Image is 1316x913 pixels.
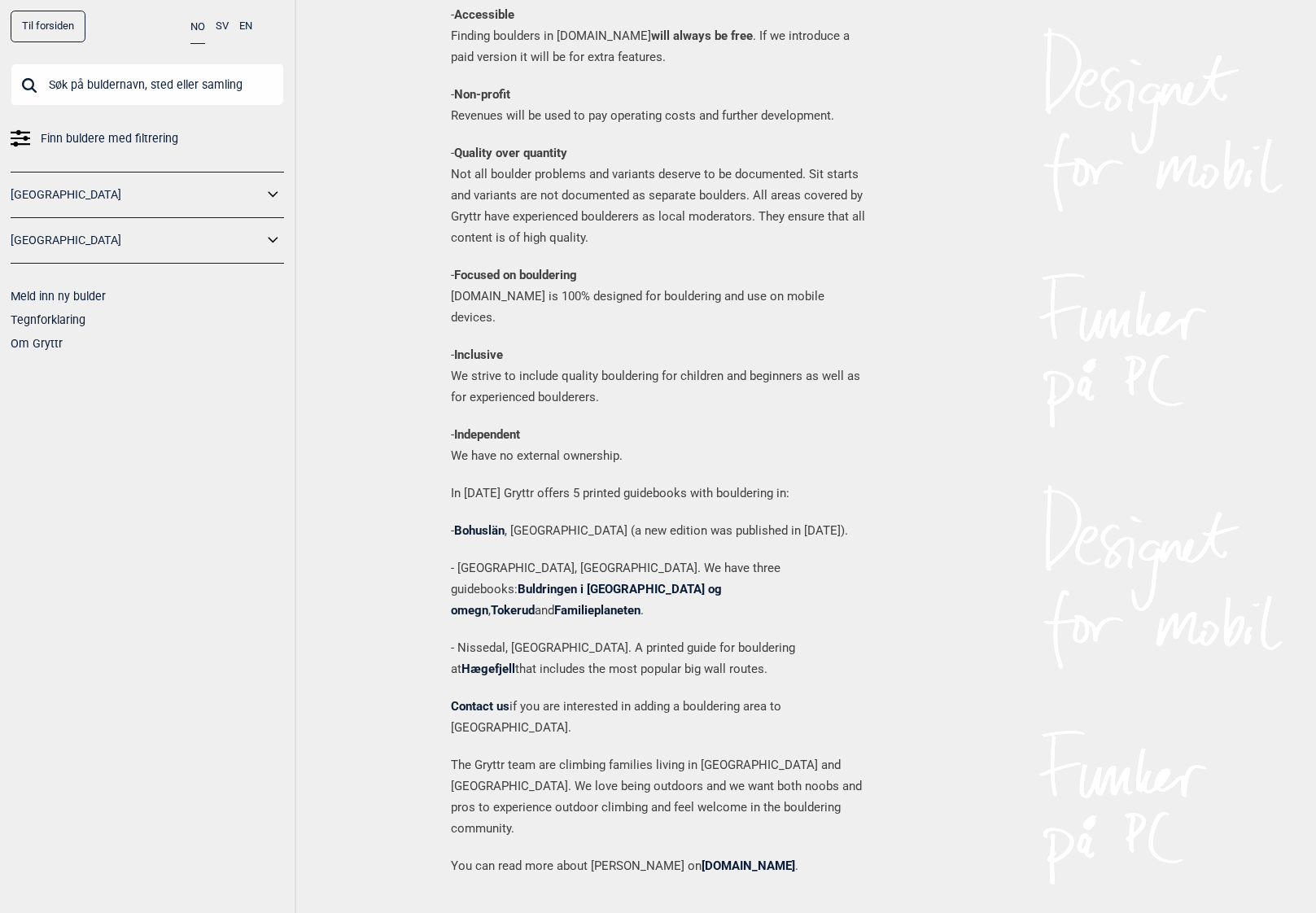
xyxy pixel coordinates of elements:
a: Contact us [451,699,509,714]
span: Finn buldere med filtrering [41,127,178,151]
input: Søk på buldernavn, sted eller samling [11,63,284,106]
a: Om Gryttr [11,337,63,350]
a: Bohuslän [454,523,505,538]
a: Til forsiden [11,11,85,42]
strong: will always be free [651,28,753,43]
a: Familieplaneten [554,603,641,618]
p: - [GEOGRAPHIC_DATA], [GEOGRAPHIC_DATA]. We have three guidebooks: , and . [451,557,866,621]
p: - Finding boulders in [DOMAIN_NAME] . If we introduce a paid version it will be for extra features. [451,4,866,68]
strong: Non-profit [454,87,510,102]
a: [GEOGRAPHIC_DATA] [11,229,263,252]
button: NO [190,11,205,44]
strong: Focused on bouldering [454,268,577,282]
p: - [DOMAIN_NAME] is 100% designed for bouldering and use on mobile devices. [451,264,866,328]
p: In [DATE] Gryttr offers 5 printed guidebooks with bouldering in: [451,483,866,504]
strong: Accessible [454,7,514,22]
a: Meld inn ny bulder [11,290,106,303]
p: The Gryttr team are climbing families living in [GEOGRAPHIC_DATA] and [GEOGRAPHIC_DATA]. We love ... [451,754,866,839]
a: Buldringen i [GEOGRAPHIC_DATA] og omegn [451,582,722,618]
p: You can read more about [PERSON_NAME] on . [451,855,866,876]
a: [DOMAIN_NAME] [702,858,795,873]
strong: Quality over quantity [454,146,567,160]
p: if you are interested in adding a bouldering area to [GEOGRAPHIC_DATA]. [451,696,866,738]
strong: Inclusive [454,347,503,362]
p: - Revenues will be used to pay operating costs and further development. [451,84,866,126]
a: Finn buldere med filtrering [11,127,284,151]
a: Hægefjell [461,662,515,676]
a: Tokerud [491,603,535,618]
a: [GEOGRAPHIC_DATA] [11,183,263,207]
p: - Nissedal, [GEOGRAPHIC_DATA]. A printed guide for bouldering at that includes the most popular b... [451,637,866,679]
button: SV [216,11,229,42]
p: - Not all boulder problems and variants deserve to be documented. Sit starts and variants are not... [451,142,866,248]
button: EN [239,11,252,42]
strong: Independent [454,427,520,442]
p: - , [GEOGRAPHIC_DATA] (a new edition was published in [DATE]). [451,520,866,541]
a: Tegnforklaring [11,313,85,326]
p: - We strive to include quality bouldering for children and beginners as well as for experienced b... [451,344,866,408]
p: - We have no external ownership. [451,424,866,466]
